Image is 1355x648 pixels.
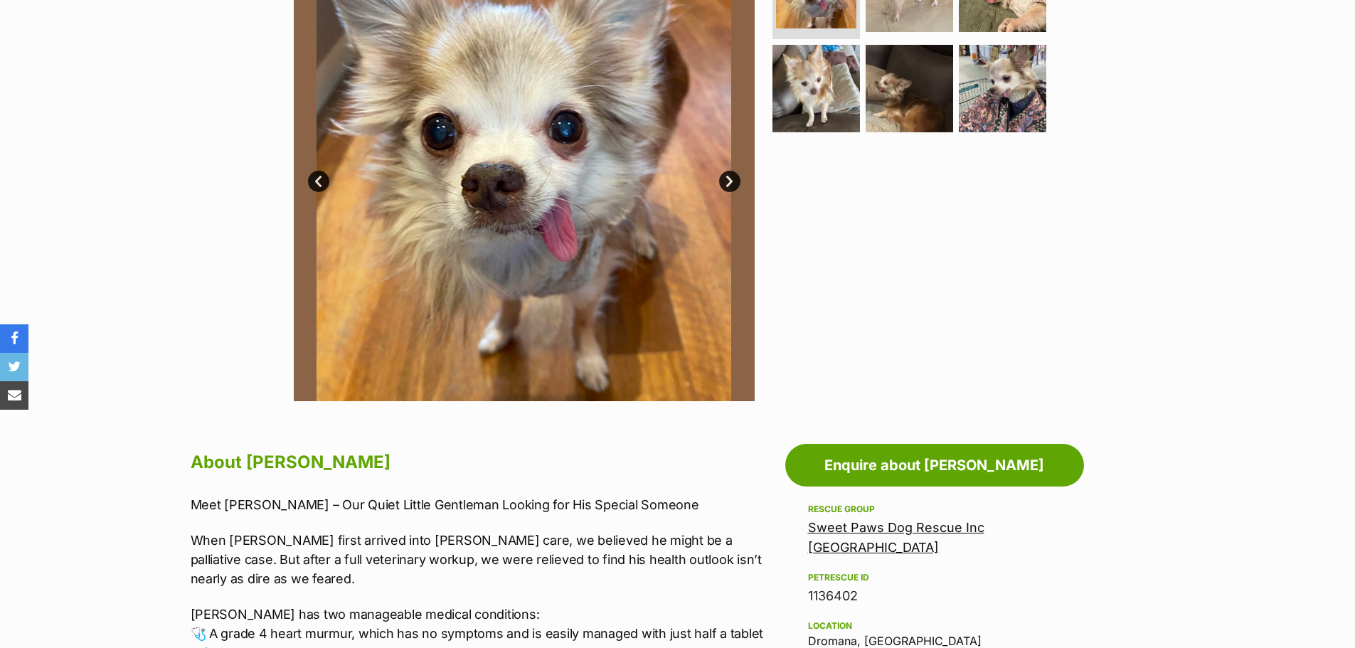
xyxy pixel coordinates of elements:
a: Prev [308,171,329,192]
h2: About [PERSON_NAME] [191,447,778,478]
p: When [PERSON_NAME] first arrived into [PERSON_NAME] care, we believed he might be a palliative ca... [191,531,778,588]
div: Dromana, [GEOGRAPHIC_DATA] [808,617,1061,647]
div: PetRescue ID [808,572,1061,583]
a: Enquire about [PERSON_NAME] [785,444,1084,487]
a: Sweet Paws Dog Rescue Inc [GEOGRAPHIC_DATA] [808,520,984,555]
p: Meet [PERSON_NAME] – Our Quiet Little Gentleman Looking for His Special Someone [191,495,778,514]
img: Photo of Jordy [772,45,860,132]
div: Location [808,620,1061,632]
img: Photo of Jordy [866,45,953,132]
div: 1136402 [808,586,1061,606]
a: Next [719,171,740,192]
div: Rescue group [808,504,1061,515]
img: Photo of Jordy [959,45,1046,132]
